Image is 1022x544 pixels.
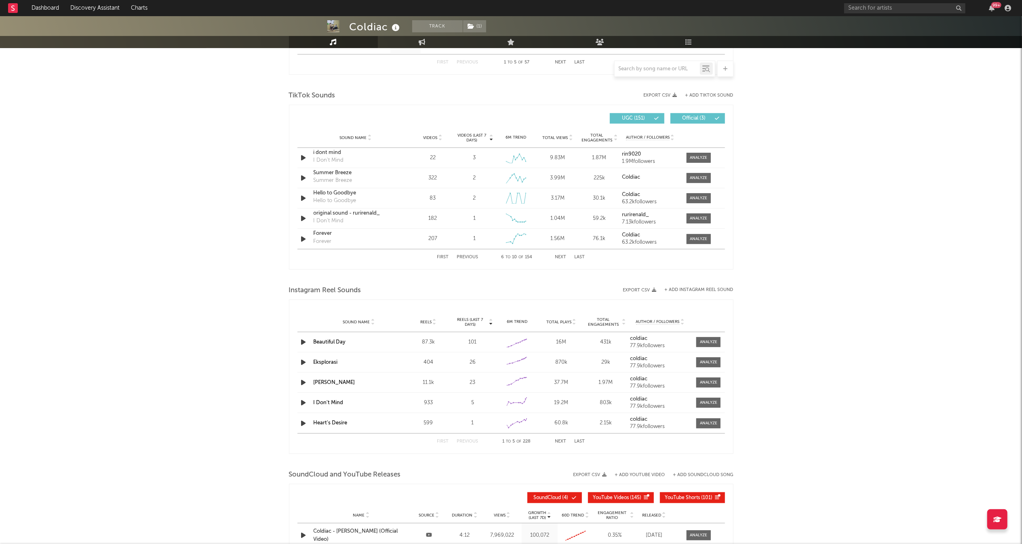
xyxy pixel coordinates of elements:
[586,379,626,387] div: 1.97M
[665,473,733,477] button: + Add SoundCloud Song
[289,470,401,480] span: SoundCloud and YouTube Releases
[314,217,344,225] div: I Don't Mind
[630,356,647,361] strong: coldiac
[314,527,409,543] div: Coldiac - [PERSON_NAME] (Official Video)
[622,232,678,238] a: Coldiac
[449,531,481,540] div: 4:12
[453,317,488,327] span: Reels (last 7 days)
[580,154,618,162] div: 1.87M
[463,20,486,32] button: (1)
[665,288,733,292] button: + Add Instagram Reel Sound
[638,531,670,540] div: [DATE]
[473,154,476,162] div: 3
[555,439,567,444] button: Next
[596,531,634,540] div: 0.35 %
[622,192,678,198] a: Coldiac
[673,473,733,477] button: + Add SoundCloud Song
[622,232,640,238] strong: Coldiac
[665,496,713,500] span: ( 101 )
[539,235,576,243] div: 1.56M
[630,376,691,382] a: coldiac
[630,376,647,382] strong: coldiac
[528,510,546,515] p: Growth
[314,169,398,177] a: Summer Breeze
[289,286,361,295] span: Instagram Reel Sounds
[408,399,449,407] div: 933
[353,513,365,518] span: Name
[414,174,452,182] div: 322
[593,496,629,500] span: YouTube Videos
[314,189,398,197] a: Hello to Goodbye
[497,135,535,141] div: 6M Trend
[534,496,561,500] span: SoundCloud
[528,515,546,520] p: (Last 7d)
[622,152,641,157] strong: rin9020
[541,419,582,427] div: 60.8k
[586,358,626,367] div: 29k
[546,320,571,325] span: Total Plays
[555,60,567,65] button: Next
[991,2,1001,8] div: 99 +
[622,192,640,197] strong: Coldiac
[989,5,995,11] button: 99+
[588,492,654,503] button: YouTube Videos(145)
[412,20,463,32] button: Track
[414,235,452,243] div: 207
[541,399,582,407] div: 19.2M
[539,154,576,162] div: 9.83M
[615,473,665,477] button: + Add YouTube Video
[670,113,725,124] button: Official(3)
[660,492,725,503] button: YouTube Shorts(101)
[622,152,678,157] a: rin9020
[314,177,352,185] div: Summer Breeze
[541,338,582,346] div: 16M
[473,174,476,182] div: 2
[473,235,476,243] div: 1
[630,343,691,349] div: 77.9k followers
[495,58,539,67] div: 1 5 57
[580,215,618,223] div: 59.2k
[555,255,567,259] button: Next
[677,93,733,98] button: + Add TikTok Sound
[314,238,332,246] div: Forever
[314,149,398,157] a: i dont mind
[586,317,621,327] span: Total Engagements
[314,420,348,426] a: Heart's Desire
[314,360,338,365] a: Eksplorasi
[343,320,370,325] span: Sound Name
[626,135,670,140] span: Author / Followers
[623,288,657,293] button: Export CSV
[473,194,476,202] div: 2
[539,174,576,182] div: 3.99M
[580,235,618,243] div: 76.1k
[642,513,661,518] span: Released
[630,363,691,369] div: 77.9k followers
[453,399,493,407] div: 5
[437,439,449,444] button: First
[630,404,691,409] div: 77.9k followers
[408,338,449,346] div: 87.3k
[524,531,556,540] div: 100,072
[314,197,356,205] div: Hello to Goodbye
[314,400,343,405] a: I Don't Mind
[453,358,493,367] div: 26
[630,396,647,402] strong: coldiac
[414,215,452,223] div: 182
[622,240,678,245] div: 63.2k followers
[676,116,713,121] span: Official ( 3 )
[453,379,493,387] div: 23
[533,496,570,500] span: ( 4 )
[622,212,649,217] strong: rurirenald_
[408,379,449,387] div: 11.1k
[437,60,449,65] button: First
[424,135,438,140] span: Videos
[630,356,691,362] a: coldiac
[314,156,344,164] div: I Don't Mind
[615,116,652,121] span: UGC ( 151 )
[630,396,691,402] a: coldiac
[314,230,398,238] a: Forever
